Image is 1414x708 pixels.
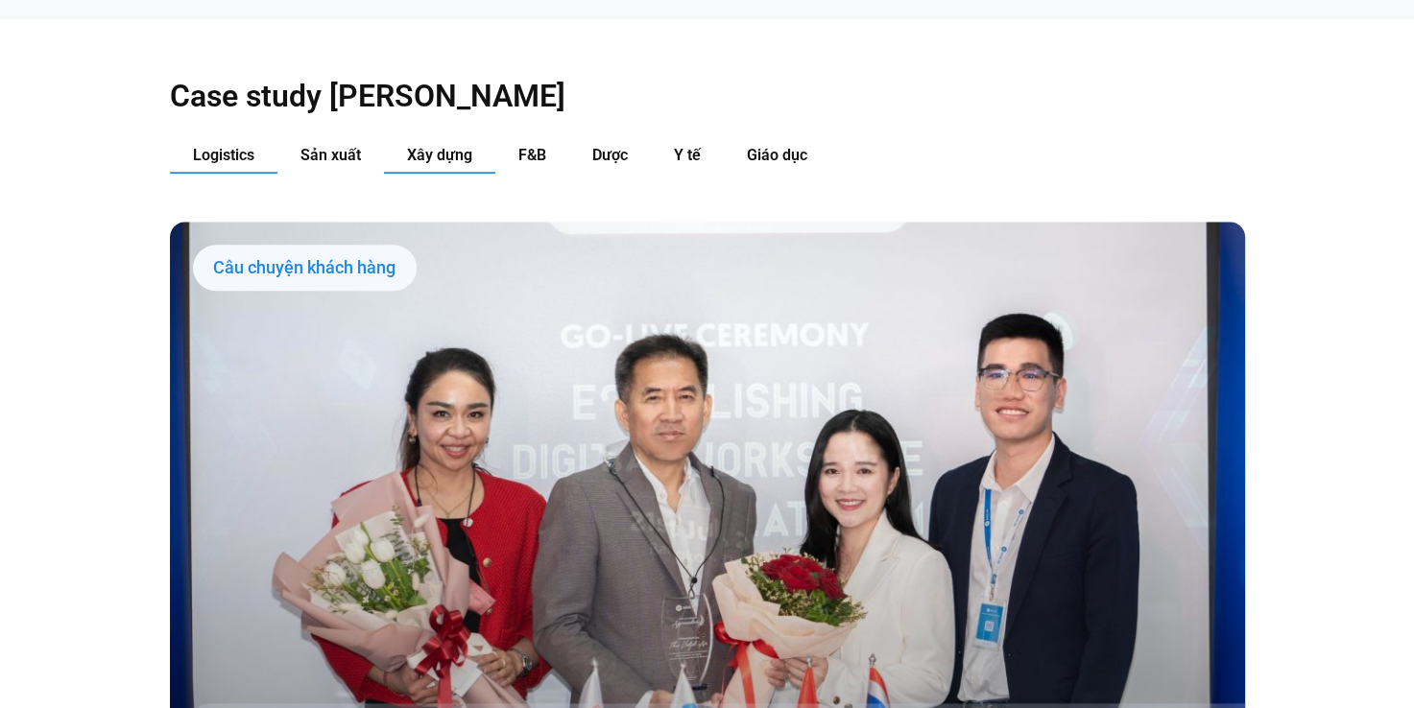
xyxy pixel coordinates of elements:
span: Dược [592,146,628,164]
span: F&B [518,146,546,164]
span: Giáo dục [747,146,807,164]
span: Y tế [674,146,701,164]
div: Câu chuyện khách hàng [193,245,417,291]
span: Logistics [193,146,254,164]
span: Sản xuất [300,146,361,164]
span: Xây dựng [407,146,472,164]
h2: Case study [PERSON_NAME] [170,77,1245,115]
